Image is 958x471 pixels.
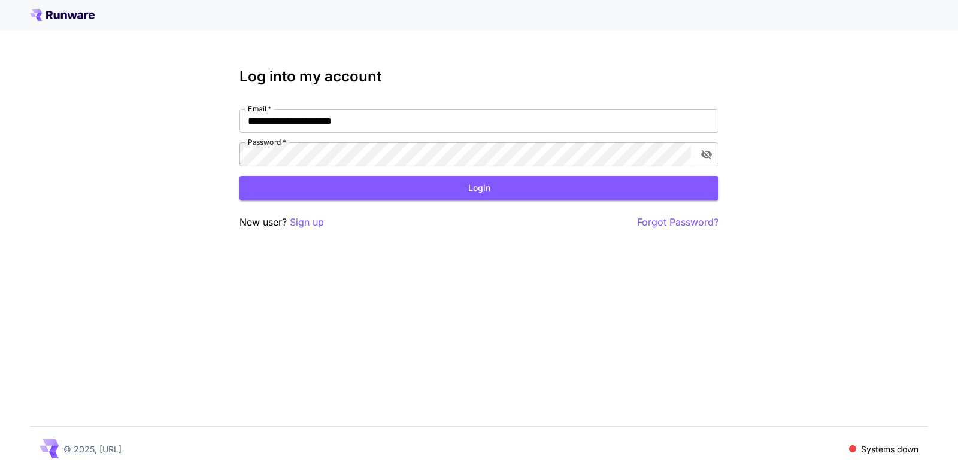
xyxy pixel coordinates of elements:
button: Sign up [290,215,324,230]
label: Email [248,104,271,114]
p: © 2025, [URL] [63,443,122,455]
h3: Log into my account [239,68,718,85]
p: New user? [239,215,324,230]
label: Password [248,137,286,147]
button: Forgot Password? [637,215,718,230]
button: toggle password visibility [696,144,717,165]
button: Login [239,176,718,200]
p: Systems down [861,443,918,455]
